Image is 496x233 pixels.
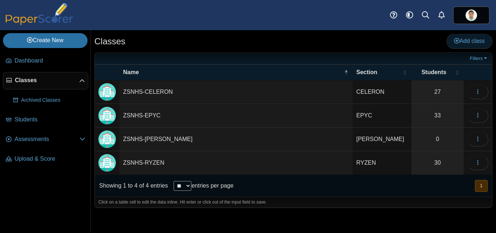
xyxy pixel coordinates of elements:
[3,131,88,148] a: Assessments
[353,104,411,128] td: EPYC
[123,69,139,75] span: Name
[403,65,407,80] span: Section : Activate to sort
[422,69,446,75] span: Students
[98,130,116,148] img: Locally created class
[119,104,353,128] td: ZSNHS-EPYC
[475,180,488,192] button: 1
[353,151,411,175] td: RYZEN
[344,65,348,80] span: Name : Activate to invert sorting
[411,151,464,174] a: 30
[21,97,85,104] span: Archived Classes
[465,9,477,21] span: adonis maynard pilongo
[356,69,377,75] span: Section
[468,55,490,62] a: Filters
[15,116,85,124] span: Students
[191,182,233,189] label: entries per page
[455,65,459,80] span: Students : Activate to sort
[353,80,411,104] td: CELERON
[411,128,464,151] a: 0
[3,33,88,48] a: Create New
[98,154,116,172] img: Locally created class
[15,135,80,143] span: Assessments
[411,80,464,104] a: 27
[119,128,353,151] td: ZSNHS-[PERSON_NAME]
[453,7,489,24] a: ps.qM1w65xjLpOGVUdR
[434,7,450,23] a: Alerts
[474,180,488,192] nav: pagination
[411,104,464,127] a: 33
[3,20,76,26] a: PaperScorer
[95,175,168,197] div: Showing 1 to 4 of 4 entries
[119,151,353,175] td: ZSNHS-RYZEN
[98,83,116,101] img: Locally created class
[454,38,485,44] span: Add class
[3,111,88,129] a: Students
[15,57,85,65] span: Dashboard
[3,72,88,89] a: Classes
[10,92,88,109] a: Archived Classes
[98,107,116,124] img: Locally created class
[3,52,88,70] a: Dashboard
[3,150,88,168] a: Upload & Score
[3,3,76,25] img: PaperScorer
[446,34,492,48] a: Add class
[94,35,125,48] h1: Classes
[15,76,79,84] span: Classes
[95,197,492,208] div: Click on a table cell to edit the data inline. Hit enter or click out of the input field to save.
[353,128,411,151] td: [PERSON_NAME]
[465,9,477,21] img: ps.qM1w65xjLpOGVUdR
[15,155,85,163] span: Upload & Score
[119,80,353,104] td: ZSNHS-CELERON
